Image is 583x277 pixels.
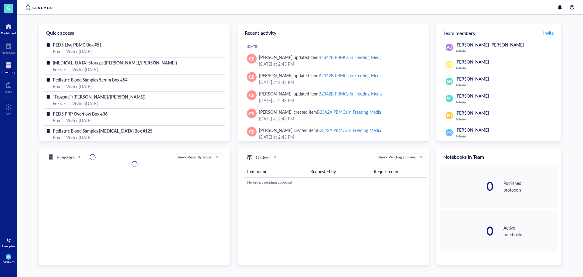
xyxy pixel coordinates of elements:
span: Invite [543,30,554,36]
div: Box [53,48,60,55]
a: Inventory [2,61,15,74]
span: SN [447,79,452,84]
div: Visited [DATE] [66,48,92,55]
div: Admin [455,134,555,139]
div: Published protocols [503,180,557,193]
a: CB[PERSON_NAME] updated itemB2342B PBMCs in Freezing Media[DATE] at 2:43 PM [242,70,424,88]
div: Core [5,90,12,93]
span: CB [249,55,254,62]
div: B2342B PBMCs in Freezing Media [319,72,382,78]
span: G [7,4,10,12]
span: [PERSON_NAME] [455,76,489,82]
a: CB[PERSON_NAME] updated itemB2342B PBMCs in Freezing Media[DATE] at 2:43 PM [242,51,424,70]
div: | [63,134,64,141]
span: CB [249,110,254,117]
th: Requested by [308,166,371,177]
h5: Freezers [57,154,75,161]
img: genemod-logo [24,4,54,11]
div: Account [3,260,15,263]
div: Admin [455,83,555,88]
div: Active notebooks [503,224,557,238]
button: Invite [543,28,554,38]
span: [PERSON_NAME] [455,127,489,133]
div: Add [6,112,12,116]
div: | [69,66,70,73]
div: B2342A PBMCs in Freezing Media [317,109,381,115]
span: "Frozone" ([PERSON_NAME]/[PERSON_NAME]) [53,94,145,100]
th: Item name [245,166,308,177]
div: 0 [440,180,494,192]
div: B2342B PBMCs in Freezing Media [319,91,382,97]
div: [PERSON_NAME] updated item [259,90,383,97]
div: Notebooks in Team [436,148,561,165]
div: Team members [436,24,561,41]
span: [MEDICAL_DATA] Storage ([PERSON_NAME]/[PERSON_NAME]) [53,60,177,66]
div: Show: Recently added [177,154,213,160]
div: Visited [DATE] [72,66,98,73]
a: Notebook [2,41,15,54]
div: | [69,100,70,107]
span: CB [249,128,254,135]
div: Free plan [2,244,15,248]
span: AB [447,45,452,50]
a: CB[PERSON_NAME] created itemB2342A PBMCs in Freezing Media[DATE] at 2:43 PM [242,124,424,143]
a: CB[PERSON_NAME] updated itemB2342B PBMCs in Freezing Media[DATE] at 2:43 PM [242,88,424,106]
span: Pediatric Blood Samples Serum Box #54 [53,77,128,83]
div: Freezer [53,100,66,107]
div: Notebook [2,51,15,54]
span: MT [447,96,452,101]
div: [DATE] at 2:43 PM [259,97,419,104]
span: [PERSON_NAME] [455,93,489,99]
span: PEDS Live PBMC Box #51 [53,42,102,48]
span: [PERSON_NAME] [455,59,489,65]
div: [PERSON_NAME] updated item [259,54,383,61]
div: Admin [455,66,555,71]
div: [PERSON_NAME] created item [259,127,381,133]
div: Visited [DATE] [66,83,92,90]
div: B2342A PBMCs in Freezing Media [317,127,381,133]
span: PR [447,130,452,135]
a: CB[PERSON_NAME] created itemB2342A PBMCs in Freezing Media[DATE] at 2:43 PM [242,106,424,124]
div: Box [53,117,60,124]
span: PEDS PRP Overflow Box #36 [53,111,107,117]
div: Box [53,83,60,90]
span: PR [7,255,10,258]
div: Recent activity [237,24,429,41]
h5: Orders [256,154,271,161]
div: Visited [DATE] [66,117,92,124]
div: Dashboard [1,31,16,35]
span: EM [447,113,452,118]
div: Inventory [2,70,15,74]
span: AG [447,62,452,67]
th: Requested on [371,166,427,177]
div: | [63,83,64,90]
span: Pediatric Blood Samples [MEDICAL_DATA] Box #125 [53,128,152,134]
div: 0 [440,225,494,237]
span: [PERSON_NAME] [455,110,489,116]
div: [DATE] at 2:43 PM [259,115,419,122]
a: Dashboard [1,22,16,35]
div: Admin [455,100,555,105]
div: Freezer [53,66,66,73]
span: [PERSON_NAME]-[PERSON_NAME] [455,42,524,48]
div: [PERSON_NAME] updated item [259,72,383,79]
span: CB [249,74,254,80]
span: CB [249,92,254,99]
div: [PERSON_NAME] created item [259,109,381,115]
div: | [63,48,64,55]
div: Quick access [39,24,230,41]
div: B2342B PBMCs in Freezing Media [319,54,382,60]
div: [DATE] at 2:43 PM [259,79,419,85]
div: | [63,117,64,124]
div: Visited [DATE] [72,100,98,107]
div: [DATE] at 2:43 PM [259,61,419,67]
a: Core [5,80,12,93]
div: Box [53,134,60,141]
div: No orders pending approval [247,180,424,185]
div: [DATE] [247,44,424,49]
div: Show: Pending approval [378,154,417,160]
div: Admin [455,117,555,122]
div: Admin [455,49,555,54]
div: Visited [DATE] [66,134,92,141]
